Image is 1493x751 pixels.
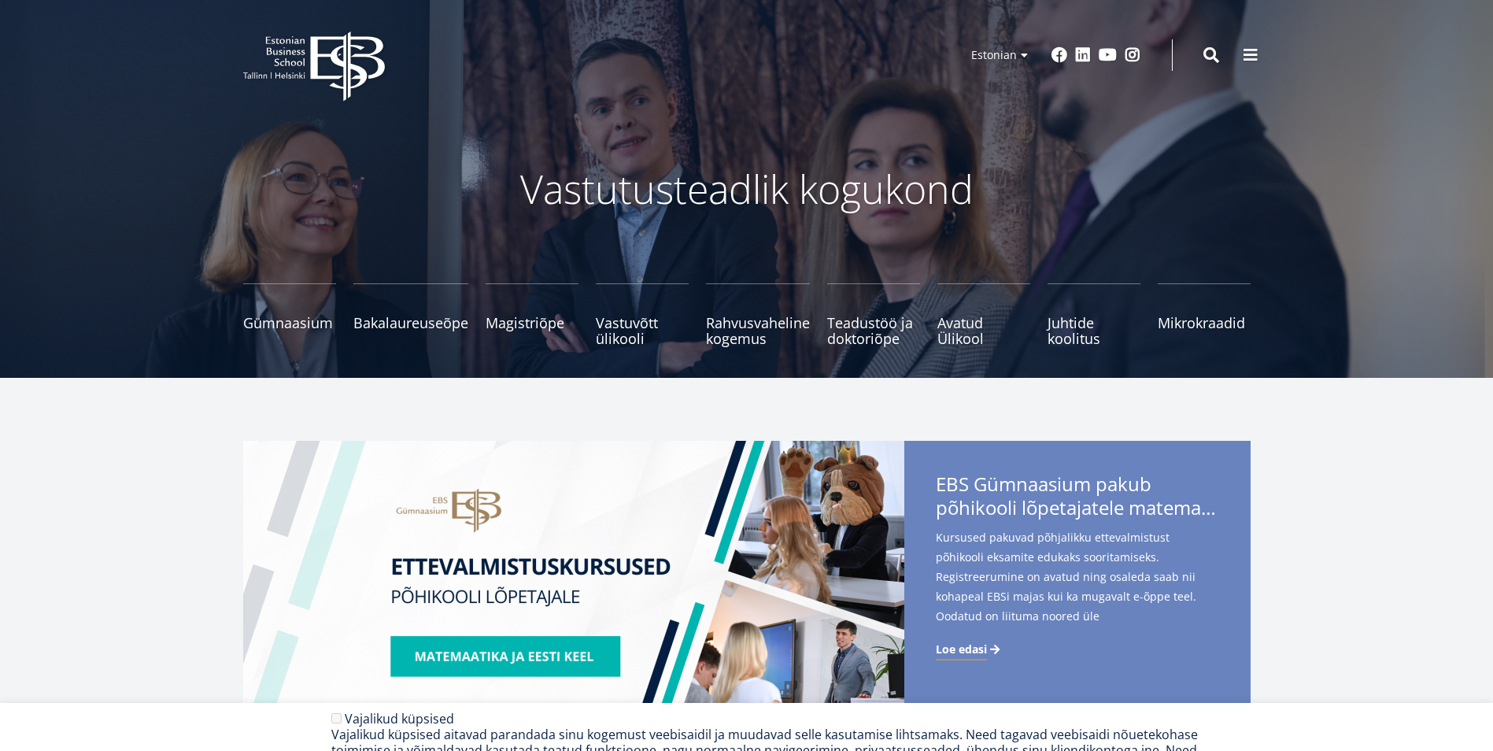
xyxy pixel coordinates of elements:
[243,315,336,331] span: Gümnaasium
[936,642,1003,657] a: Loe edasi
[345,710,454,727] label: Vajalikud küpsised
[1048,283,1140,346] a: Juhtide koolitus
[596,315,689,346] span: Vastuvõtt ülikooli
[706,283,810,346] a: Rahvusvaheline kogemus
[1051,47,1067,63] a: Facebook
[353,315,468,331] span: Bakalaureuseõpe
[827,315,920,346] span: Teadustöö ja doktoriõpe
[936,527,1219,651] span: Kursused pakuvad põhjalikku ettevalmistust põhikooli eksamite edukaks sooritamiseks. Registreerum...
[937,283,1030,346] a: Avatud Ülikool
[706,315,810,346] span: Rahvusvaheline kogemus
[330,165,1164,213] p: Vastutusteadlik kogukond
[353,283,468,346] a: Bakalaureuseõpe
[486,283,578,346] a: Magistriõpe
[936,496,1219,520] span: põhikooli lõpetajatele matemaatika- ja eesti keele kursuseid
[937,315,1030,346] span: Avatud Ülikool
[1048,315,1140,346] span: Juhtide koolitus
[596,283,689,346] a: Vastuvõtt ülikooli
[1099,47,1117,63] a: Youtube
[1125,47,1140,63] a: Instagram
[486,315,578,331] span: Magistriõpe
[827,283,920,346] a: Teadustöö ja doktoriõpe
[1075,47,1091,63] a: Linkedin
[243,283,336,346] a: Gümnaasium
[1158,315,1251,331] span: Mikrokraadid
[936,642,987,657] span: Loe edasi
[1158,283,1251,346] a: Mikrokraadid
[243,441,904,740] img: EBS Gümnaasiumi ettevalmistuskursused
[936,472,1219,524] span: EBS Gümnaasium pakub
